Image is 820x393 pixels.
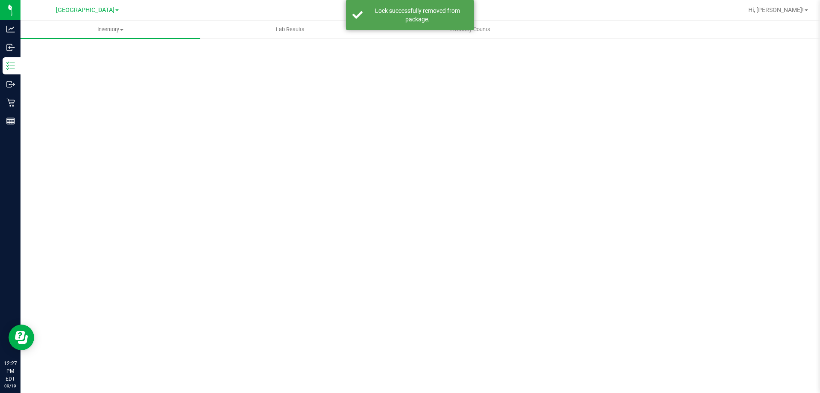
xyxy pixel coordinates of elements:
[6,62,15,70] inline-svg: Inventory
[6,25,15,33] inline-svg: Analytics
[4,360,17,383] p: 12:27 PM EDT
[6,80,15,89] inline-svg: Outbound
[20,21,200,38] a: Inventory
[6,43,15,52] inline-svg: Inbound
[6,117,15,125] inline-svg: Reports
[748,6,804,13] span: Hi, [PERSON_NAME]!
[4,383,17,389] p: 09/19
[9,325,34,350] iframe: Resource center
[56,6,114,14] span: [GEOGRAPHIC_DATA]
[20,26,200,33] span: Inventory
[6,98,15,107] inline-svg: Retail
[367,6,468,24] div: Lock successfully removed from package.
[200,21,380,38] a: Lab Results
[264,26,316,33] span: Lab Results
